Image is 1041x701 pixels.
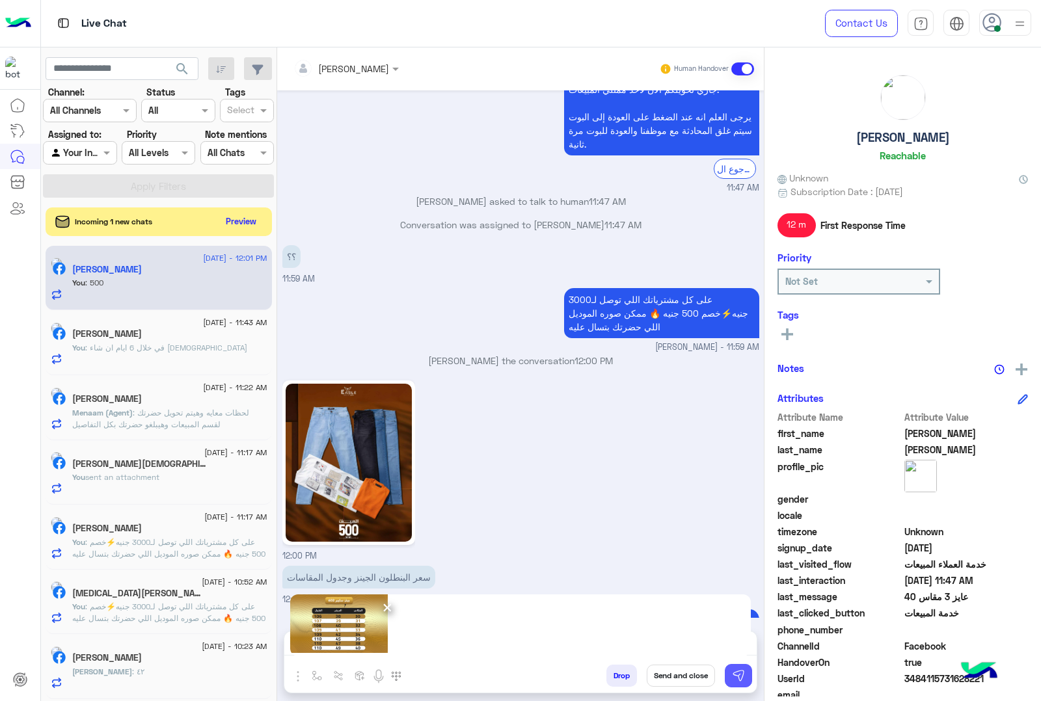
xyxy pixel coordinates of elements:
[72,408,249,429] span: لحظات معايه وهيتم تحويل حضرتك لقسم المبيعات وهيبلغو حضرتك بكل التفاصيل
[127,127,157,141] label: Priority
[904,623,1029,637] span: null
[72,523,142,534] h5: Ibrahim Gamal Zahran
[204,511,267,523] span: [DATE] - 11:17 AM
[904,557,1029,571] span: خدمة العملاء المبيعات
[51,517,62,529] img: picture
[727,182,759,194] span: 11:47 AM
[777,427,902,440] span: first_name
[777,460,902,490] span: profile_pic
[81,15,127,33] p: Live Chat
[777,509,902,522] span: locale
[355,670,365,681] img: create order
[732,669,745,682] img: send message
[777,606,902,620] span: last_clicked_button
[85,472,159,482] span: sent an attachment
[203,252,267,264] span: [DATE] - 12:01 PM
[949,16,964,31] img: tab
[72,393,142,404] h5: أبو هريره المصرى
[146,85,175,99] label: Status
[53,327,66,340] img: Facebook
[791,185,903,198] span: Subscription Date : [DATE]
[714,159,756,179] div: الرجوع ال Bot
[856,130,950,145] h5: [PERSON_NAME]
[777,410,902,424] span: Attribute Name
[994,364,1005,375] img: notes
[904,639,1029,653] span: 0
[881,75,925,120] img: picture
[204,447,267,458] span: [DATE] - 11:17 AM
[777,492,902,506] span: gender
[371,668,386,684] img: send voice note
[72,408,133,417] span: Menaam (Agent)
[904,590,1029,603] span: عايز 3 مقاس 40
[203,317,267,328] span: [DATE] - 11:43 AM
[51,323,62,334] img: picture
[1016,364,1027,375] img: add
[904,443,1029,456] span: Ali
[777,392,824,404] h6: Attributes
[53,651,66,664] img: Facebook
[564,78,759,155] p: 19/8/2025, 11:47 AM
[575,355,613,366] span: 12:00 PM
[205,127,267,141] label: Note mentions
[72,343,85,352] span: You
[333,670,344,681] img: Trigger scenario
[72,602,265,623] span: على كل مشترياتك اللي توصل لـ3000 جنيه⚡خصم 500 جنيه 🔥 ممكن صوره الموديل اللي حضرتك بتسال عليه
[72,652,142,663] h5: Mohamed Fouda
[282,594,317,604] span: 12:00 PM
[85,343,247,352] span: في خلال 6 ايام ان شاء الله
[225,103,254,120] div: Select
[282,194,759,208] p: [PERSON_NAME] asked to talk to human
[306,665,328,686] button: select flow
[286,384,412,542] img: 524953308_2455366098164650_319622178282128649_n.jpg
[913,16,928,31] img: tab
[777,213,816,237] span: 12 m
[904,574,1029,587] span: 2025-08-19T08:47:06.649Z
[72,667,132,676] span: [PERSON_NAME]
[132,667,144,676] span: ٤٢
[72,278,85,287] span: You
[777,171,828,185] span: Unknown
[53,522,66,535] img: Facebook
[777,623,902,637] span: phone_number
[48,127,101,141] label: Assigned to:
[777,639,902,653] span: ChannelId
[349,665,371,686] button: create order
[221,212,262,231] button: Preview
[904,460,937,492] img: picture
[202,576,267,588] span: [DATE] - 10:52 AM
[777,309,1028,321] h6: Tags
[589,196,626,207] span: 11:47 AM
[1012,16,1028,32] img: profile
[72,602,85,611] span: You
[820,218,906,232] span: First Response Time
[777,541,902,555] span: signup_date
[202,641,267,652] span: [DATE] - 10:23 AM
[290,594,388,653] img: image
[777,362,804,374] h6: Notes
[72,264,142,275] h5: Mohamed Ali
[777,655,902,669] span: HandoverOn
[655,341,759,354] span: [PERSON_NAME] - 11:59 AM
[904,427,1029,440] span: Mohamed
[53,392,66,405] img: Facebook
[606,665,637,687] button: Drop
[51,581,62,593] img: picture
[72,537,85,547] span: You
[904,541,1029,555] span: 2024-09-30T17:28:12.764Z
[777,525,902,538] span: timezone
[48,85,85,99] label: Channel:
[282,245,301,268] p: 19/8/2025, 11:59 AM
[85,278,103,287] span: 500
[777,557,902,571] span: last_visited_flow
[904,655,1029,669] span: true
[55,15,72,31] img: tab
[956,649,1002,694] img: hulul-logo.png
[225,85,245,99] label: Tags
[825,10,898,37] a: Contact Us
[43,174,274,198] button: Apply Filters
[904,509,1029,522] span: null
[72,328,142,339] h5: احمد عبدالقوى
[51,388,62,399] img: picture
[777,574,902,587] span: last_interaction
